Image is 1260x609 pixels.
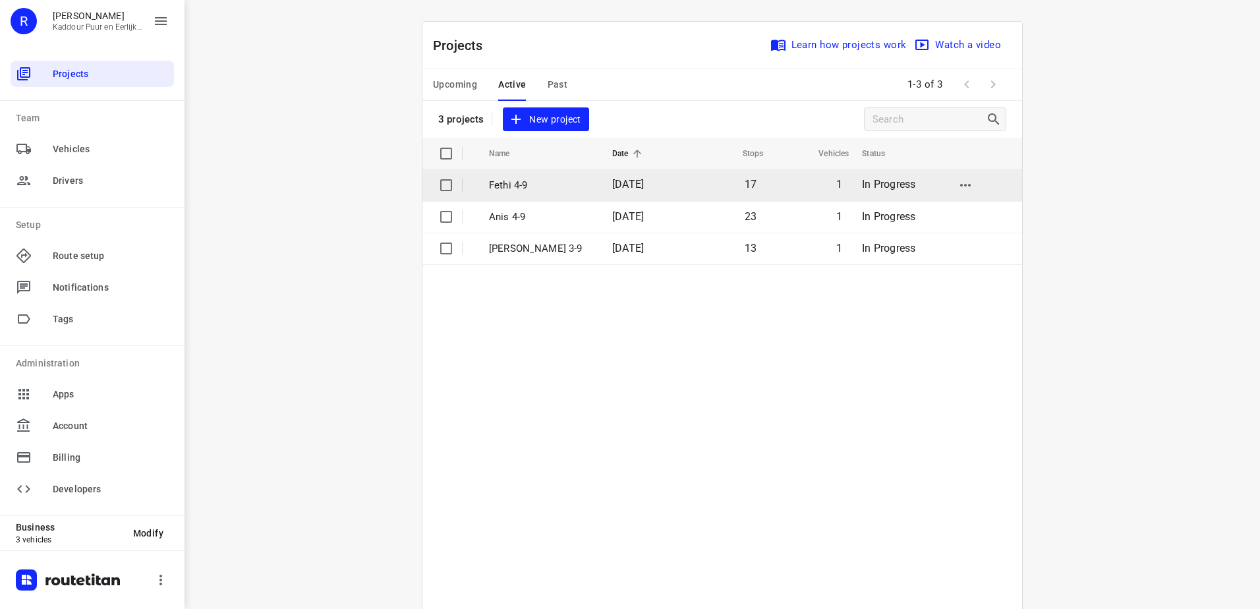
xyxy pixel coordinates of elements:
span: Stops [726,146,764,161]
span: [DATE] [612,242,644,254]
span: Drivers [53,174,169,188]
p: Rachid Kaddour [53,11,142,21]
span: 17 [745,178,757,190]
span: In Progress [862,242,915,254]
span: Notifications [53,281,169,295]
span: 13 [745,242,757,254]
span: Developers [53,482,169,496]
p: Jeffrey 3-9 [489,241,592,256]
div: Drivers [11,167,174,194]
p: 3 projects [438,113,484,125]
span: Next Page [980,71,1006,98]
span: 1 [836,178,842,190]
div: Apps [11,381,174,407]
p: Anis 4-9 [489,210,592,225]
div: R [11,8,37,34]
span: [DATE] [612,178,644,190]
div: Search [986,111,1006,127]
span: New project [511,111,581,128]
p: Business [16,522,123,533]
button: New project [503,107,588,132]
span: Projects [53,67,169,81]
div: Vehicles [11,136,174,162]
p: Projects [433,36,494,55]
p: Administration [16,357,174,370]
span: Billing [53,451,169,465]
div: Billing [11,444,174,471]
span: 23 [745,210,757,223]
div: Projects [11,61,174,87]
p: Setup [16,218,174,232]
div: Route setup [11,243,174,269]
p: Fethi 4-9 [489,178,592,193]
span: Account [53,419,169,433]
p: Kaddour Puur en Eerlijk Vlees B.V. [53,22,142,32]
div: Notifications [11,274,174,301]
span: Tags [53,312,169,326]
span: Modify [133,528,163,538]
span: Upcoming [433,76,477,93]
span: Past [548,76,568,93]
span: 1 [836,210,842,223]
p: 3 vehicles [16,535,123,544]
span: Route setup [53,249,169,263]
span: 1-3 of 3 [902,71,948,99]
p: Team [16,111,174,125]
span: Active [498,76,526,93]
span: Name [489,146,527,161]
div: Tags [11,306,174,332]
span: Status [862,146,902,161]
div: Developers [11,476,174,502]
span: [DATE] [612,210,644,223]
span: 1 [836,242,842,254]
input: Search projects [873,109,986,130]
span: Previous Page [954,71,980,98]
span: In Progress [862,210,915,223]
span: Date [612,146,646,161]
div: Account [11,413,174,439]
span: Apps [53,388,169,401]
span: Vehicles [801,146,849,161]
span: Vehicles [53,142,169,156]
span: In Progress [862,178,915,190]
button: Modify [123,521,174,545]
